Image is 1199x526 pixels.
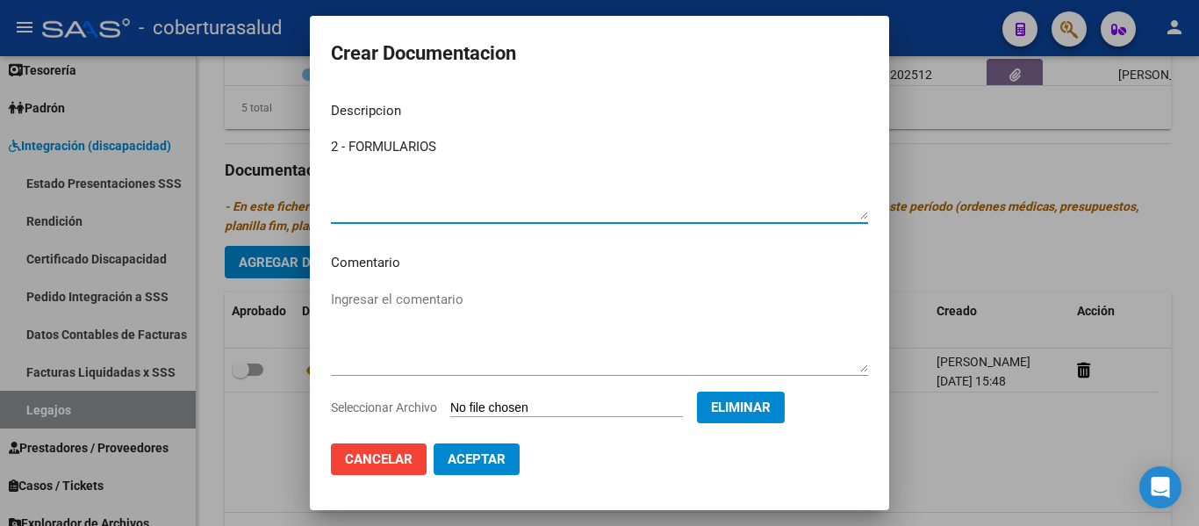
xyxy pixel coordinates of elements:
p: Descripcion [331,101,868,121]
span: Eliminar [711,400,771,415]
span: Seleccionar Archivo [331,400,437,414]
button: Cancelar [331,443,427,475]
p: Comentario [331,253,868,273]
h2: Crear Documentacion [331,37,868,70]
button: Aceptar [434,443,520,475]
button: Eliminar [697,392,785,423]
div: Open Intercom Messenger [1139,466,1181,508]
span: Aceptar [448,451,506,467]
span: Cancelar [345,451,413,467]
